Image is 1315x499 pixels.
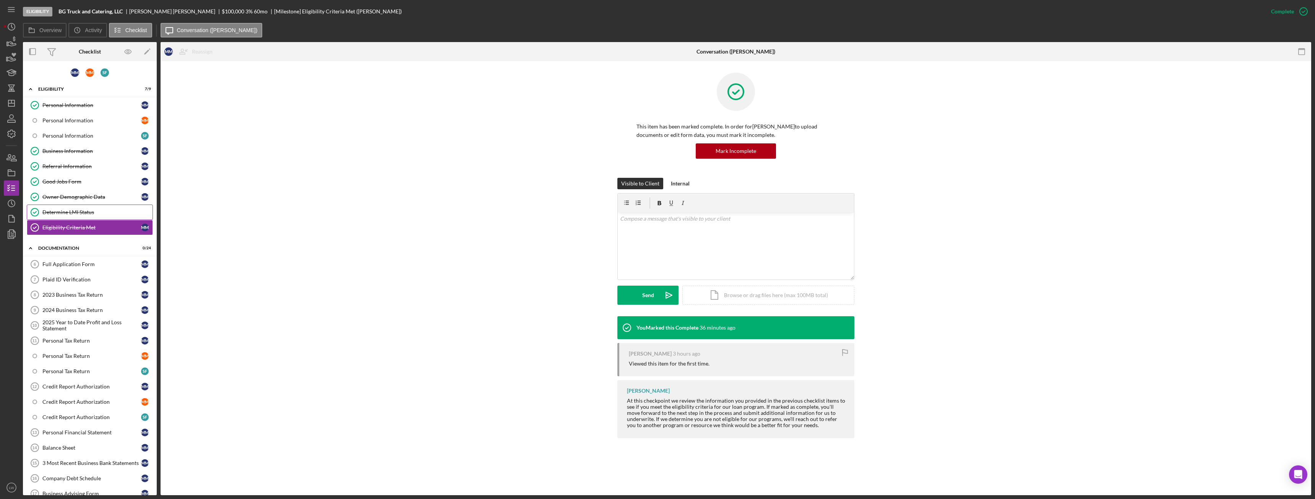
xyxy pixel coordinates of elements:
[79,49,101,55] div: Checklist
[42,460,141,466] div: 3 Most Recent Business Bank Statements
[42,399,141,405] div: Credit Report Authorization
[141,322,149,329] div: M M
[137,246,151,250] div: 0 / 24
[27,159,153,174] a: Referral InformationMM
[700,325,735,331] time: 2025-09-27 00:10
[254,8,268,15] div: 60 mo
[141,383,149,390] div: M M
[141,459,149,467] div: M M
[671,178,690,189] div: Internal
[42,353,141,359] div: Personal Tax Return
[642,286,654,305] div: Send
[42,292,141,298] div: 2023 Business Tax Return
[27,364,153,379] a: Personal Tax ReturnSF
[141,429,149,436] div: M M
[137,87,151,91] div: 7 / 9
[141,193,149,201] div: M M
[696,49,775,55] div: Conversation ([PERSON_NAME])
[42,276,141,283] div: Plaid ID Verification
[34,262,36,267] tspan: 6
[161,23,263,37] button: Conversation ([PERSON_NAME])
[27,471,153,486] a: 16Company Debt ScheduleMM
[42,429,141,436] div: Personal Financial Statement
[141,178,149,185] div: M M
[32,323,37,328] tspan: 10
[141,276,149,283] div: M M
[109,23,152,37] button: Checklist
[42,368,141,374] div: Personal Tax Return
[27,379,153,394] a: 12Credit Report AuthorizationMM
[27,128,153,143] a: Personal InformationSF
[141,163,149,170] div: M M
[627,388,670,394] div: [PERSON_NAME]
[1289,465,1307,484] div: Open Intercom Messenger
[27,333,153,348] a: 11Personal Tax ReturnMM
[141,352,149,360] div: M M
[42,261,141,267] div: Full Application Form
[101,68,109,77] div: S F
[27,272,153,287] a: 7Plaid ID VerificationMM
[42,163,141,169] div: Referral Information
[141,132,149,140] div: S F
[636,325,698,331] div: You Marked this Complete
[141,101,149,109] div: M M
[27,410,153,425] a: Credit Report AuthorizationSF
[27,220,153,235] a: Eligibility Criteria MetMM
[42,475,141,481] div: Company Debt Schedule
[42,319,141,332] div: 2025 Year to Date Profit and Loss Statement
[222,8,244,15] span: $100,000
[42,194,141,200] div: Owner Demographic Data
[42,117,141,124] div: Personal Information
[125,27,147,33] label: Checklist
[42,491,141,497] div: Business Advising Form
[42,224,141,231] div: Eligibility Criteria Met
[621,178,659,189] div: Visible to Client
[141,147,149,155] div: M M
[32,476,37,481] tspan: 16
[42,307,141,313] div: 2024 Business Tax Return
[42,338,141,344] div: Personal Tax Return
[164,47,173,56] div: M M
[129,8,222,15] div: [PERSON_NAME] [PERSON_NAME]
[39,27,62,33] label: Overview
[85,27,102,33] label: Activity
[141,337,149,345] div: M M
[141,367,149,375] div: S F
[141,444,149,452] div: M M
[192,44,213,59] div: Reassign
[27,143,153,159] a: Business InformationMM
[617,286,679,305] button: Send
[32,430,37,435] tspan: 13
[696,143,776,159] button: Mark Incomplete
[42,102,141,108] div: Personal Information
[673,351,700,357] time: 2025-09-26 21:42
[34,293,36,297] tspan: 8
[27,287,153,302] a: 82023 Business Tax ReturnMM
[617,178,663,189] button: Visible to Client
[42,179,141,185] div: Good Jobs Form
[141,291,149,299] div: M M
[32,461,37,465] tspan: 15
[9,486,15,490] text: LW
[42,209,153,215] div: Determine LMI Status
[32,338,37,343] tspan: 11
[627,398,847,428] div: At this checkpoint we review the information you provided in the previous checklist items to see ...
[141,117,149,124] div: M M
[23,7,52,16] div: Eligibility
[177,27,258,33] label: Conversation ([PERSON_NAME])
[274,8,402,15] div: [Milestone] Eligibility Criteria Met ([PERSON_NAME])
[636,122,835,140] p: This item has been marked complete. In order for [PERSON_NAME] to upload documents or edit form d...
[27,425,153,440] a: 13Personal Financial StatementMM
[32,491,37,496] tspan: 17
[1271,4,1294,19] div: Complete
[38,87,132,91] div: Eligibility
[34,277,36,282] tspan: 7
[42,445,141,451] div: Balance Sheet
[141,413,149,421] div: S F
[27,98,153,113] a: Personal InformationMM
[23,23,67,37] button: Overview
[141,306,149,314] div: M M
[71,68,79,77] div: M M
[629,361,709,367] div: Viewed this item for the first time.
[42,148,141,154] div: Business Information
